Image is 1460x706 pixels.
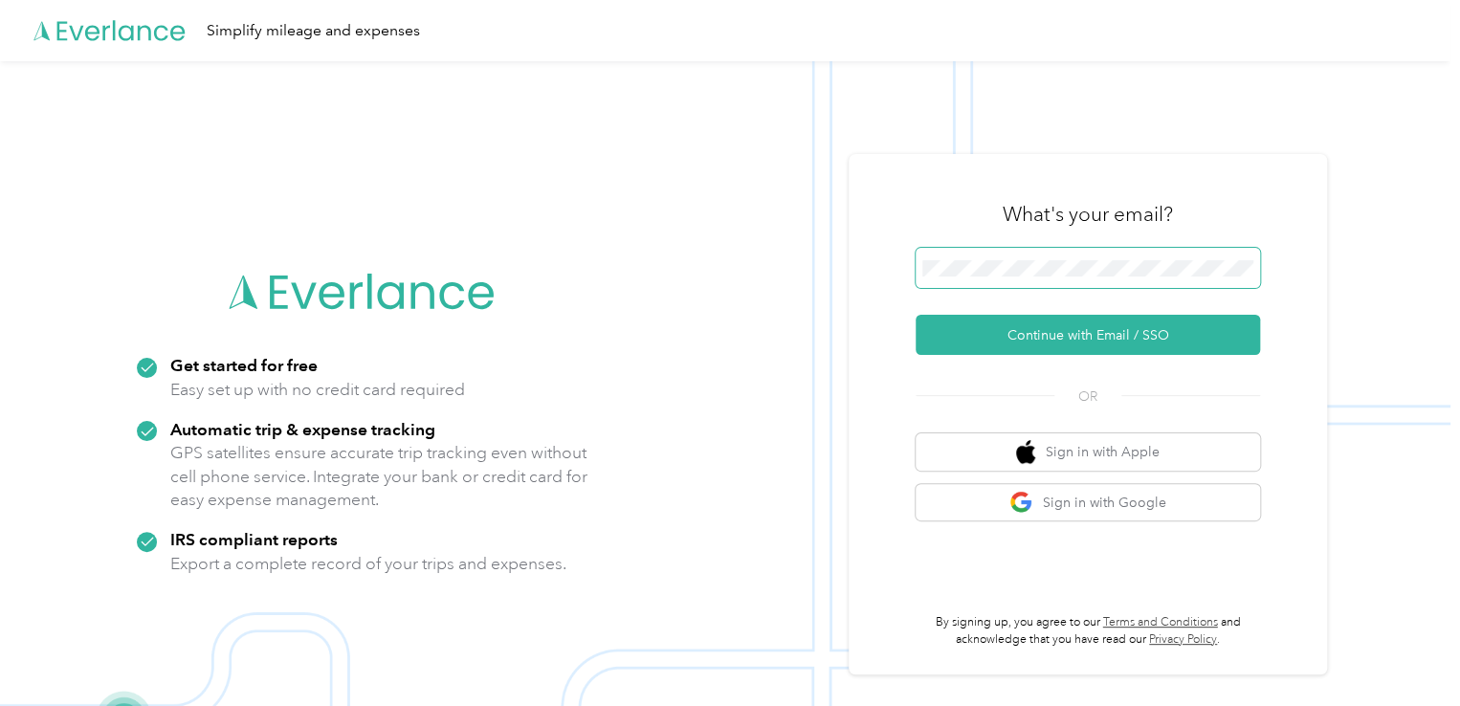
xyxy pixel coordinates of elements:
strong: Get started for free [170,355,318,375]
button: google logoSign in with Google [916,484,1260,521]
button: Continue with Email / SSO [916,315,1260,355]
h3: What's your email? [1003,201,1173,228]
img: apple logo [1016,440,1035,464]
span: OR [1054,386,1121,407]
img: google logo [1009,491,1033,515]
a: Privacy Policy [1149,632,1217,647]
strong: IRS compliant reports [170,529,338,549]
div: Simplify mileage and expenses [207,19,420,43]
p: GPS satellites ensure accurate trip tracking even without cell phone service. Integrate your bank... [170,441,588,512]
p: By signing up, you agree to our and acknowledge that you have read our . [916,614,1260,648]
a: Terms and Conditions [1103,615,1218,629]
p: Export a complete record of your trips and expenses. [170,552,566,576]
strong: Automatic trip & expense tracking [170,419,435,439]
p: Easy set up with no credit card required [170,378,465,402]
button: apple logoSign in with Apple [916,433,1260,471]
